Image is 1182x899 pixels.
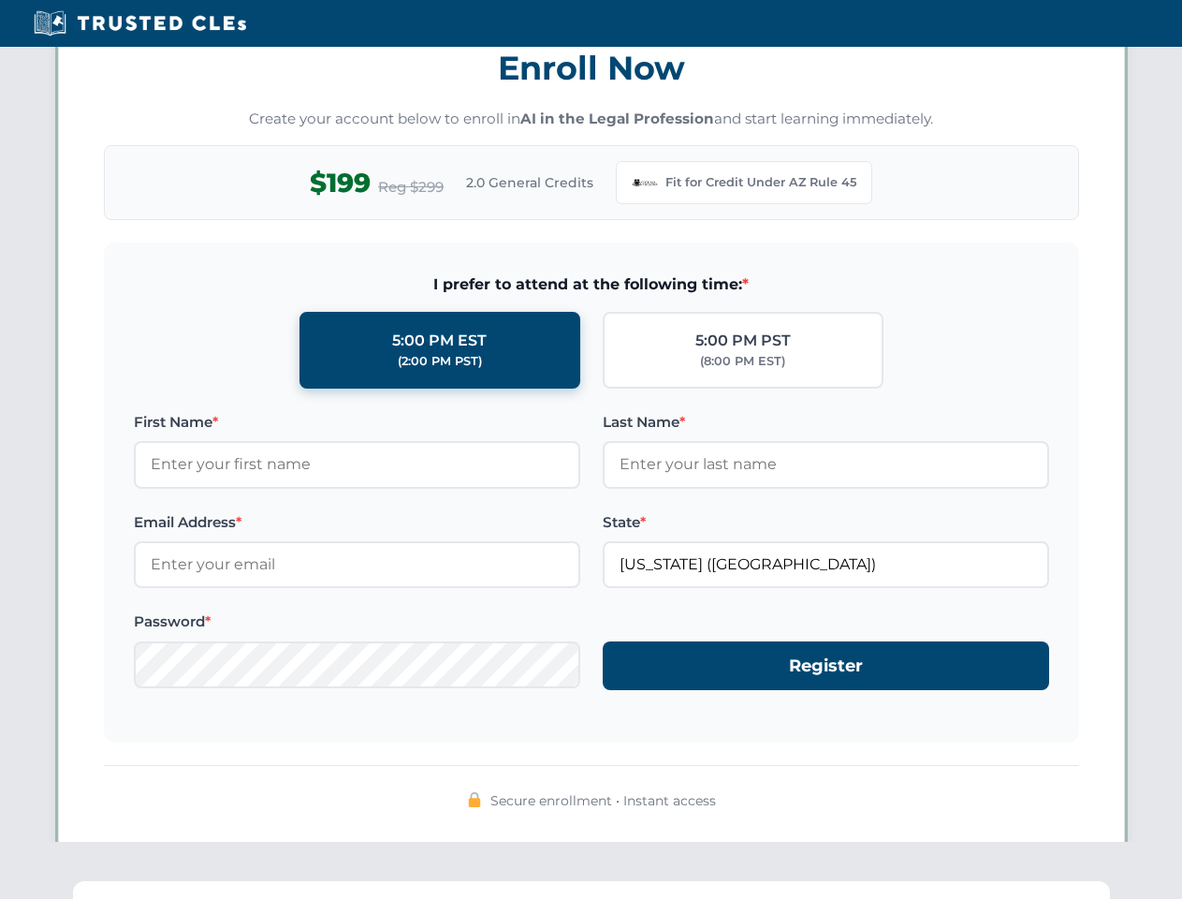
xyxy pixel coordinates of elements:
[603,441,1049,488] input: Enter your last name
[603,411,1049,434] label: Last Name
[392,329,487,353] div: 5:00 PM EST
[466,172,593,193] span: 2.0 General Credits
[378,176,444,199] span: Reg $299
[603,511,1049,534] label: State
[700,352,785,371] div: (8:00 PM EST)
[632,169,658,196] img: Arizona Bar
[28,9,252,37] img: Trusted CLEs
[104,109,1079,130] p: Create your account below to enroll in and start learning immediately.
[310,162,371,204] span: $199
[104,38,1079,97] h3: Enroll Now
[603,541,1049,588] input: Arizona (AZ)
[603,641,1049,691] button: Register
[134,411,580,434] label: First Name
[134,273,1049,297] span: I prefer to attend at the following time:
[398,352,482,371] div: (2:00 PM PST)
[467,792,482,807] img: 🔒
[134,611,580,633] label: Password
[134,441,580,488] input: Enter your first name
[520,110,714,127] strong: AI in the Legal Profession
[695,329,791,353] div: 5:00 PM PST
[134,541,580,588] input: Enter your email
[665,173,856,192] span: Fit for Credit Under AZ Rule 45
[490,790,716,811] span: Secure enrollment • Instant access
[134,511,580,534] label: Email Address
